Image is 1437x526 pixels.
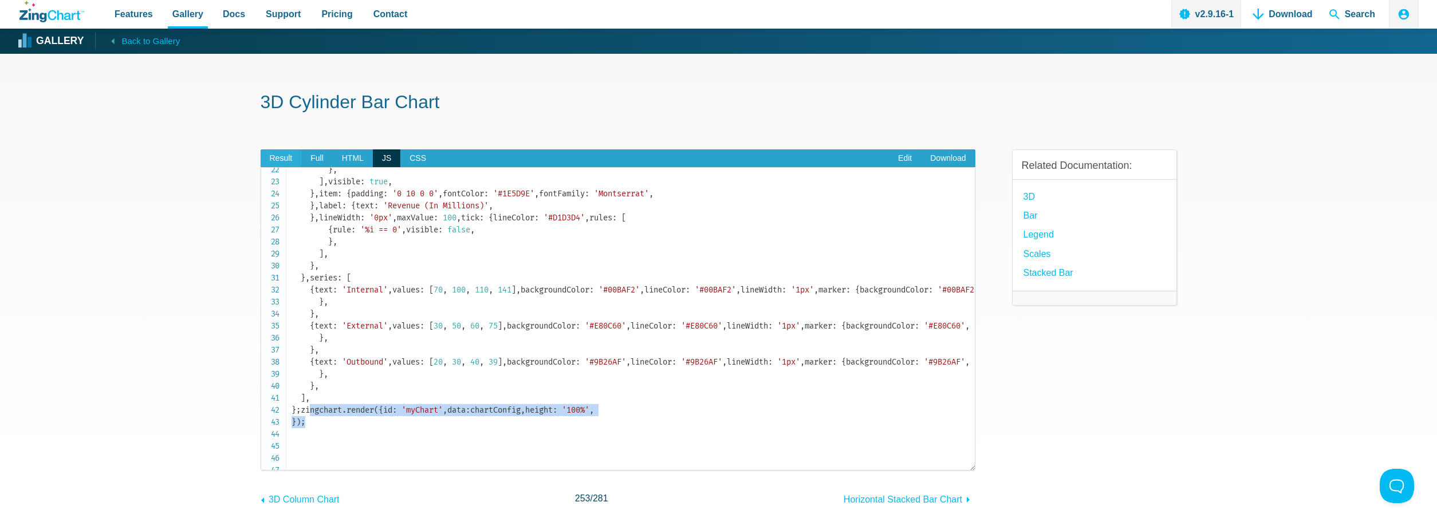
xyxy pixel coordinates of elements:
[681,357,722,367] span: '#9B26AF'
[585,357,626,367] span: '#9B26AF'
[466,405,470,415] span: :
[324,369,328,379] span: ,
[342,285,388,295] span: 'Internal'
[314,201,319,211] span: ,
[333,237,337,247] span: ,
[310,357,314,367] span: {
[115,6,153,22] span: Features
[310,261,314,271] span: }
[800,357,805,367] span: ,
[438,225,443,235] span: :
[686,285,690,295] span: :
[337,273,342,283] span: :
[324,177,328,187] span: ,
[498,285,511,295] span: 141
[314,261,319,271] span: ,
[443,321,447,331] span: ,
[19,33,84,50] a: Gallery
[261,90,1177,116] h1: 3D Cylinder Bar Chart
[310,285,314,295] span: {
[347,189,351,199] span: {
[305,393,310,403] span: ,
[401,405,443,415] span: 'myChart'
[585,213,589,223] span: ,
[640,285,644,295] span: ,
[310,189,314,199] span: }
[19,1,84,22] a: ZingChart Logo. Click to return to the homepage
[489,201,493,211] span: ,
[443,357,447,367] span: ,
[36,36,84,46] strong: Gallery
[722,357,727,367] span: ,
[392,189,438,199] span: '0 10 0 0'
[443,405,447,415] span: ,
[434,285,443,295] span: 70
[832,321,837,331] span: :
[392,405,397,415] span: :
[489,321,498,331] span: 75
[1023,265,1073,280] a: Stacked Bar
[521,405,525,415] span: ,
[498,357,502,367] span: ]
[576,321,580,331] span: :
[649,189,653,199] span: ,
[722,321,727,331] span: ,
[342,201,347,211] span: :
[589,405,594,415] span: ,
[373,149,400,168] span: JS
[841,357,846,367] span: {
[489,285,493,295] span: ,
[626,321,631,331] span: ,
[768,321,773,331] span: :
[333,357,337,367] span: :
[420,321,424,331] span: :
[266,6,301,22] span: Support
[489,357,498,367] span: 39
[429,285,434,295] span: [
[924,357,965,367] span: '#9B26AF'
[1380,469,1414,503] iframe: Toggle Customer Support
[321,6,352,22] span: Pricing
[516,285,521,295] span: ,
[310,345,314,355] span: }
[493,189,534,199] span: '#1E5D9E'
[466,285,470,295] span: ,
[1022,159,1167,172] h3: Related Documentation:
[626,357,631,367] span: ,
[585,321,626,331] span: '#E80C60'
[319,333,324,343] span: }
[461,357,466,367] span: ,
[452,357,461,367] span: 30
[379,405,383,415] span: {
[889,149,921,168] a: Edit
[768,357,773,367] span: :
[612,213,617,223] span: :
[594,189,649,199] span: 'Montserrat'
[351,201,356,211] span: {
[337,189,342,199] span: :
[324,333,328,343] span: ,
[1023,246,1051,262] a: Scales
[333,285,337,295] span: :
[844,495,962,504] span: Horizontal Stacked Bar Chart
[855,285,860,295] span: {
[388,285,392,295] span: ,
[434,357,443,367] span: 20
[621,213,626,223] span: [
[301,149,333,168] span: Full
[599,285,640,295] span: '#00BAF2'
[452,321,461,331] span: 50
[479,213,484,223] span: :
[314,189,319,199] span: ,
[319,177,324,187] span: ]
[301,393,305,403] span: ]
[301,417,305,427] span: ;
[443,213,456,223] span: 100
[672,321,676,331] span: :
[498,321,502,331] span: ]
[777,357,800,367] span: '1px'
[333,321,337,331] span: :
[360,213,365,223] span: :
[261,489,340,507] a: 3D Column Chart
[324,297,328,307] span: ,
